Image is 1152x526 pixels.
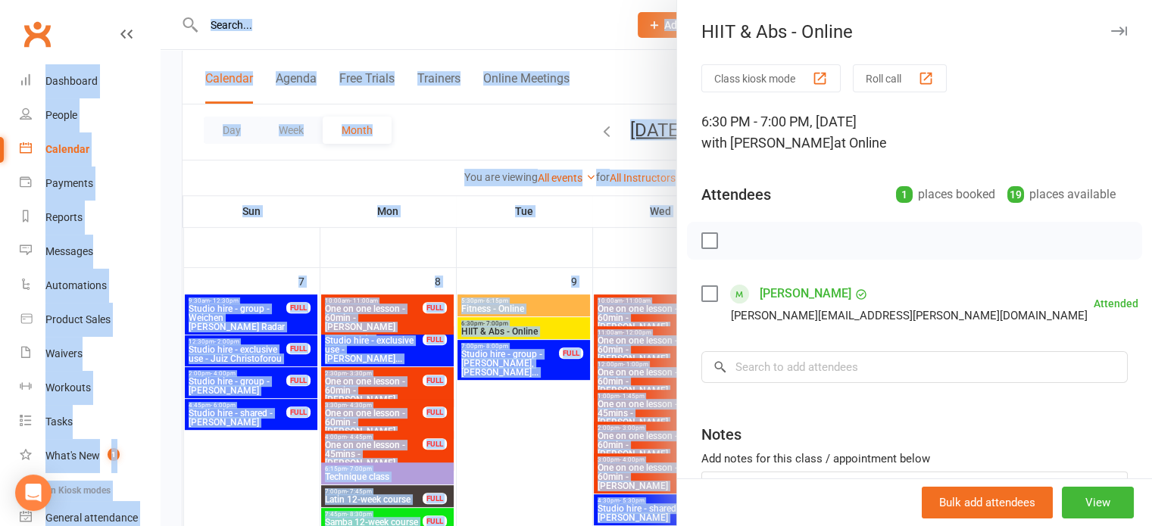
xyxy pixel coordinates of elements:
div: places available [1007,184,1116,205]
button: View [1062,487,1134,518]
div: 1 [896,186,913,203]
div: General attendance [45,512,138,524]
div: Dashboard [45,75,98,87]
span: 1 [108,448,120,461]
a: What's New1 [20,439,160,473]
div: Payments [45,177,93,189]
a: Workouts [20,371,160,405]
div: Calendar [45,143,89,155]
div: HIIT & Abs - Online [677,21,1152,42]
a: Messages [20,235,160,269]
div: Attended [1094,298,1138,309]
a: Clubworx [18,15,56,53]
a: Dashboard [20,64,160,98]
a: Tasks [20,405,160,439]
div: Attendees [701,184,771,205]
div: Notes [701,424,741,445]
div: Workouts [45,381,91,394]
div: 6:30 PM - 7:00 PM, [DATE] [701,111,1128,154]
div: Automations [45,279,107,291]
div: Open Intercom Messenger [15,475,52,511]
div: Waivers [45,347,83,359]
div: What's New [45,450,100,462]
a: [PERSON_NAME] [760,282,851,306]
span: at Online [834,135,887,151]
div: People [45,109,77,121]
span: with [PERSON_NAME] [701,135,834,151]
button: Roll call [853,64,947,92]
a: Waivers [20,337,160,371]
button: Class kiosk mode [701,64,841,92]
a: People [20,98,160,132]
a: Calendar [20,132,160,167]
button: Bulk add attendees [922,487,1053,518]
div: Reports [45,211,83,223]
div: Messages [45,245,93,257]
div: places booked [896,184,995,205]
div: Add notes for this class / appointment below [701,450,1128,468]
a: Automations [20,269,160,303]
a: Reports [20,201,160,235]
a: Payments [20,167,160,201]
input: Search to add attendees [701,351,1128,383]
a: Product Sales [20,303,160,337]
div: 19 [1007,186,1024,203]
div: [PERSON_NAME][EMAIL_ADDRESS][PERSON_NAME][DOMAIN_NAME] [731,306,1088,325]
div: Product Sales [45,313,111,325]
div: Tasks [45,416,73,428]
